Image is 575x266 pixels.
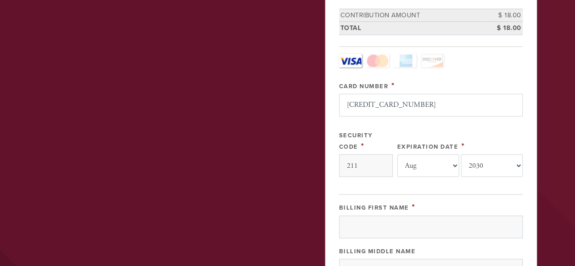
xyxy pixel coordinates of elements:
label: Expiration Date [397,143,459,151]
a: Discover [421,54,444,67]
span: This field is required. [412,202,415,212]
a: Visa [339,54,362,67]
label: Billing First Name [339,204,409,211]
td: $ 18.00 [482,9,523,22]
span: This field is required. [461,141,465,151]
span: This field is required. [391,80,395,90]
td: Total [339,22,482,35]
select: Expiration Date year [461,154,523,177]
td: $ 18.00 [482,22,523,35]
td: Contribution Amount [339,9,482,22]
label: Security Code [339,132,373,151]
select: Expiration Date month [397,154,459,177]
label: Card Number [339,83,389,90]
a: Amex [394,54,416,67]
span: This field is required. [361,141,365,151]
label: Billing Middle Name [339,248,416,255]
a: MasterCard [366,54,389,67]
